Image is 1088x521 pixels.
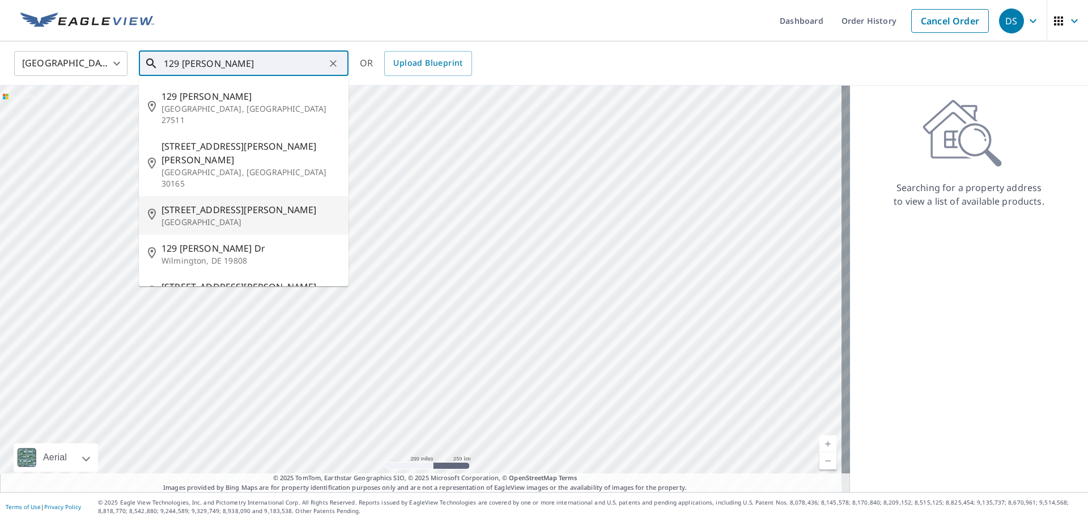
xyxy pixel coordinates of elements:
p: | [6,503,81,510]
span: © 2025 TomTom, Earthstar Geographics SIO, © 2025 Microsoft Corporation, © [273,473,577,483]
div: Aerial [14,443,98,472]
span: [STREET_ADDRESS][PERSON_NAME][PERSON_NAME] [161,139,339,167]
div: [GEOGRAPHIC_DATA] [14,48,127,79]
p: © 2025 Eagle View Technologies, Inc. and Pictometry International Corp. All Rights Reserved. Repo... [98,498,1082,515]
div: Aerial [40,443,70,472]
span: 129 [PERSON_NAME] Dr [161,242,339,255]
a: Current Level 5, Zoom Out [819,452,836,469]
a: Terms of Use [6,503,41,511]
a: Terms [559,473,577,482]
p: [GEOGRAPHIC_DATA] [161,217,339,228]
span: Upload Blueprint [393,56,462,70]
p: Searching for a property address to view a list of available products. [893,181,1045,208]
span: 129 [PERSON_NAME] [161,90,339,103]
p: Wilmington, DE 19808 [161,255,339,266]
div: OR [360,51,472,76]
p: [GEOGRAPHIC_DATA], [GEOGRAPHIC_DATA] 30165 [161,167,339,189]
input: Search by address or latitude-longitude [164,48,325,79]
button: Clear [325,56,341,71]
span: [STREET_ADDRESS][PERSON_NAME] [161,280,339,294]
p: [GEOGRAPHIC_DATA], [GEOGRAPHIC_DATA] 27511 [161,103,339,126]
div: DS [999,9,1024,33]
span: [STREET_ADDRESS][PERSON_NAME] [161,203,339,217]
a: Current Level 5, Zoom In [819,435,836,452]
img: EV Logo [20,12,154,29]
a: Privacy Policy [44,503,81,511]
a: OpenStreetMap [509,473,556,482]
a: Upload Blueprint [384,51,471,76]
a: Cancel Order [911,9,989,33]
